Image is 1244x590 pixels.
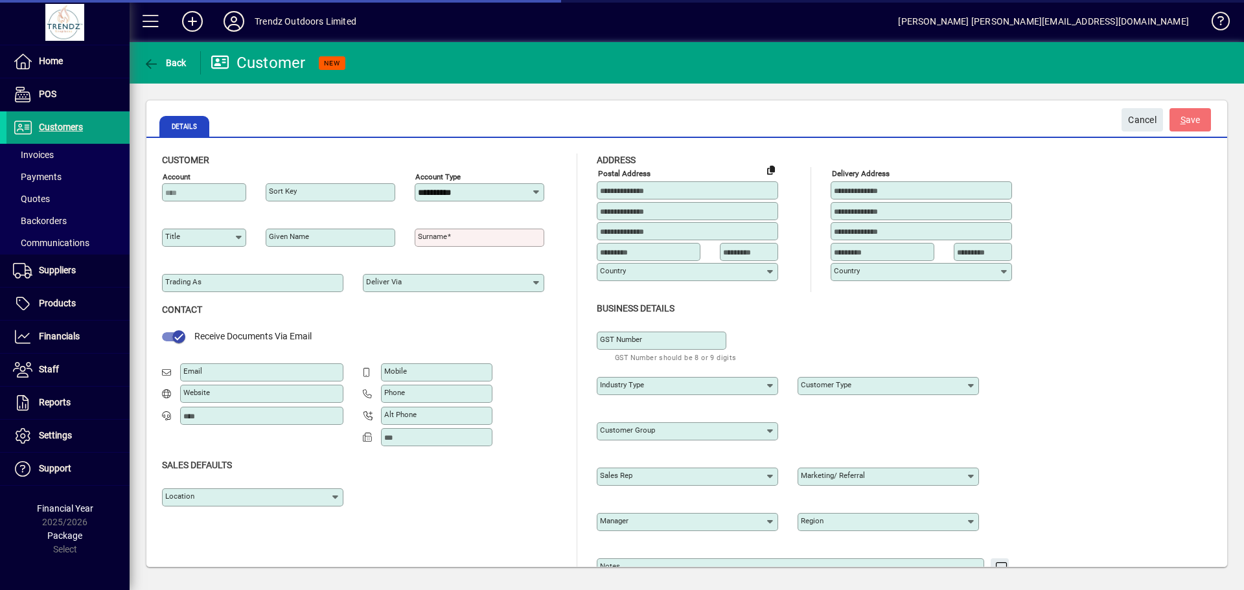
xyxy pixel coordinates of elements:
[183,367,202,376] mat-label: Email
[324,59,340,67] span: NEW
[39,331,80,341] span: Financials
[6,288,130,320] a: Products
[162,155,209,165] span: Customer
[39,298,76,308] span: Products
[600,380,644,389] mat-label: Industry type
[801,380,851,389] mat-label: Customer type
[384,367,407,376] mat-label: Mobile
[255,11,356,32] div: Trendz Outdoors Limited
[597,155,636,165] span: Address
[600,335,642,344] mat-label: GST Number
[801,471,865,480] mat-label: Marketing/ Referral
[6,144,130,166] a: Invoices
[834,266,860,275] mat-label: Country
[6,321,130,353] a: Financials
[6,188,130,210] a: Quotes
[130,51,201,74] app-page-header-button: Back
[162,304,202,315] span: Contact
[1122,108,1163,131] button: Cancel
[39,397,71,407] span: Reports
[13,238,89,248] span: Communications
[13,194,50,204] span: Quotes
[6,210,130,232] a: Backorders
[600,425,655,435] mat-label: Customer group
[6,166,130,188] a: Payments
[600,471,632,480] mat-label: Sales rep
[1181,115,1186,125] span: S
[13,216,67,226] span: Backorders
[39,56,63,66] span: Home
[1202,3,1228,45] a: Knowledge Base
[418,232,447,241] mat-label: Surname
[13,150,54,160] span: Invoices
[162,460,232,470] span: Sales defaults
[159,116,209,137] span: Details
[165,232,180,241] mat-label: Title
[597,303,674,313] span: Business details
[415,172,461,181] mat-label: Account Type
[140,51,190,74] button: Back
[600,516,628,525] mat-label: Manager
[165,492,194,501] mat-label: Location
[39,364,59,374] span: Staff
[600,562,620,571] mat-label: Notes
[600,266,626,275] mat-label: Country
[143,58,187,68] span: Back
[194,331,312,341] span: Receive Documents Via Email
[47,530,82,541] span: Package
[801,516,824,525] mat-label: Region
[384,388,405,397] mat-label: Phone
[1128,109,1157,131] span: Cancel
[1169,108,1211,131] button: Save
[39,89,56,99] span: POS
[213,10,255,33] button: Profile
[6,255,130,287] a: Suppliers
[1181,109,1201,131] span: ave
[211,52,306,73] div: Customer
[6,420,130,452] a: Settings
[366,277,402,286] mat-label: Deliver via
[39,122,83,132] span: Customers
[761,159,781,180] button: Copy to Delivery address
[615,350,737,365] mat-hint: GST Number should be 8 or 9 digits
[269,187,297,196] mat-label: Sort key
[6,232,130,254] a: Communications
[163,172,190,181] mat-label: Account
[6,354,130,386] a: Staff
[269,232,309,241] mat-label: Given name
[39,265,76,275] span: Suppliers
[165,277,202,286] mat-label: Trading as
[6,453,130,485] a: Support
[6,387,130,419] a: Reports
[39,430,72,440] span: Settings
[183,388,210,397] mat-label: Website
[172,10,213,33] button: Add
[13,172,62,182] span: Payments
[6,45,130,78] a: Home
[37,503,93,514] span: Financial Year
[6,78,130,111] a: POS
[898,11,1189,32] div: [PERSON_NAME] [PERSON_NAME][EMAIL_ADDRESS][DOMAIN_NAME]
[39,463,71,473] span: Support
[384,410,417,419] mat-label: Alt Phone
